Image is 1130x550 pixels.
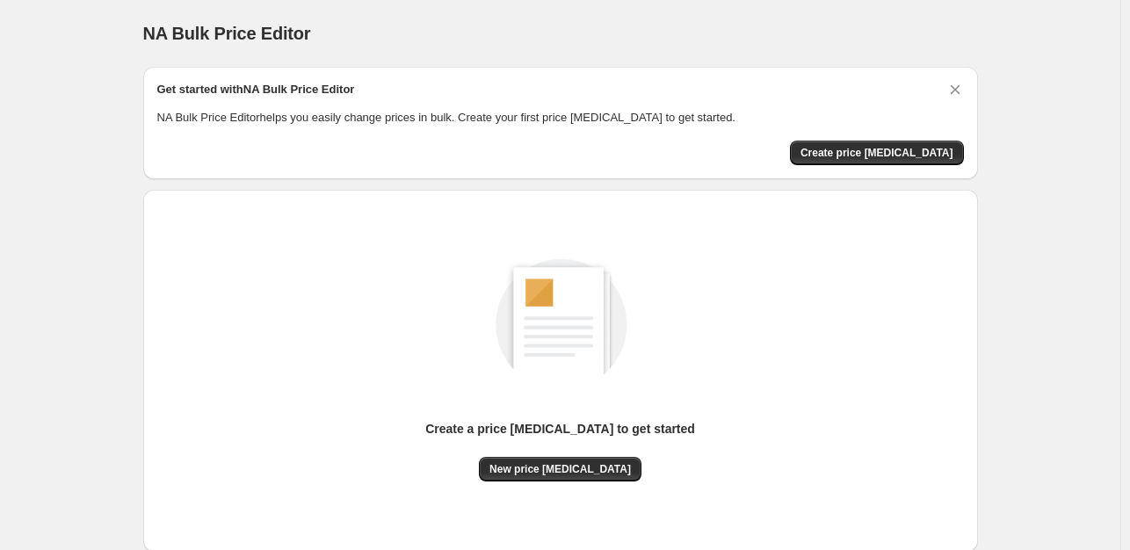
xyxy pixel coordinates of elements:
[800,146,953,160] span: Create price [MEDICAL_DATA]
[157,81,355,98] h2: Get started with NA Bulk Price Editor
[946,81,964,98] button: Dismiss card
[790,141,964,165] button: Create price change job
[143,24,311,43] span: NA Bulk Price Editor
[425,420,695,438] p: Create a price [MEDICAL_DATA] to get started
[479,457,641,481] button: New price [MEDICAL_DATA]
[157,109,964,127] p: NA Bulk Price Editor helps you easily change prices in bulk. Create your first price [MEDICAL_DAT...
[489,462,631,476] span: New price [MEDICAL_DATA]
